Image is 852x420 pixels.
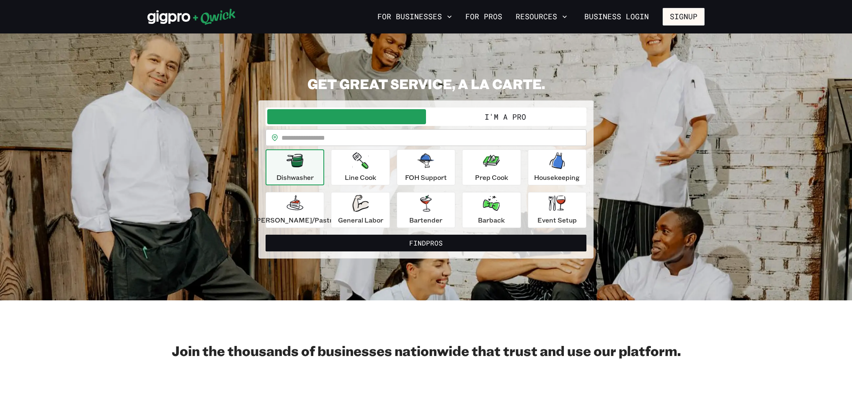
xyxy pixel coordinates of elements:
[258,75,594,92] h2: GET GREAT SERVICE, A LA CARTE.
[397,149,455,185] button: FOH Support
[331,149,390,185] button: Line Cook
[577,8,656,26] a: Business Login
[409,215,442,225] p: Bartender
[397,192,455,228] button: Bartender
[462,149,521,185] button: Prep Cook
[254,215,336,225] p: [PERSON_NAME]/Pastry
[147,342,705,359] h2: Join the thousands of businesses nationwide that trust and use our platform.
[475,172,508,182] p: Prep Cook
[374,10,455,24] button: For Businesses
[405,172,447,182] p: FOH Support
[528,192,586,228] button: Event Setup
[528,149,586,185] button: Housekeeping
[462,10,506,24] a: For Pros
[663,8,705,26] button: Signup
[266,149,324,185] button: Dishwasher
[462,192,521,228] button: Barback
[478,215,505,225] p: Barback
[426,109,585,124] button: I'm a Pro
[276,172,314,182] p: Dishwasher
[537,215,577,225] p: Event Setup
[331,192,390,228] button: General Labor
[266,192,324,228] button: [PERSON_NAME]/Pastry
[512,10,571,24] button: Resources
[267,109,426,124] button: I'm a Business
[534,172,580,182] p: Housekeeping
[338,215,383,225] p: General Labor
[266,235,586,251] button: FindPros
[345,172,376,182] p: Line Cook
